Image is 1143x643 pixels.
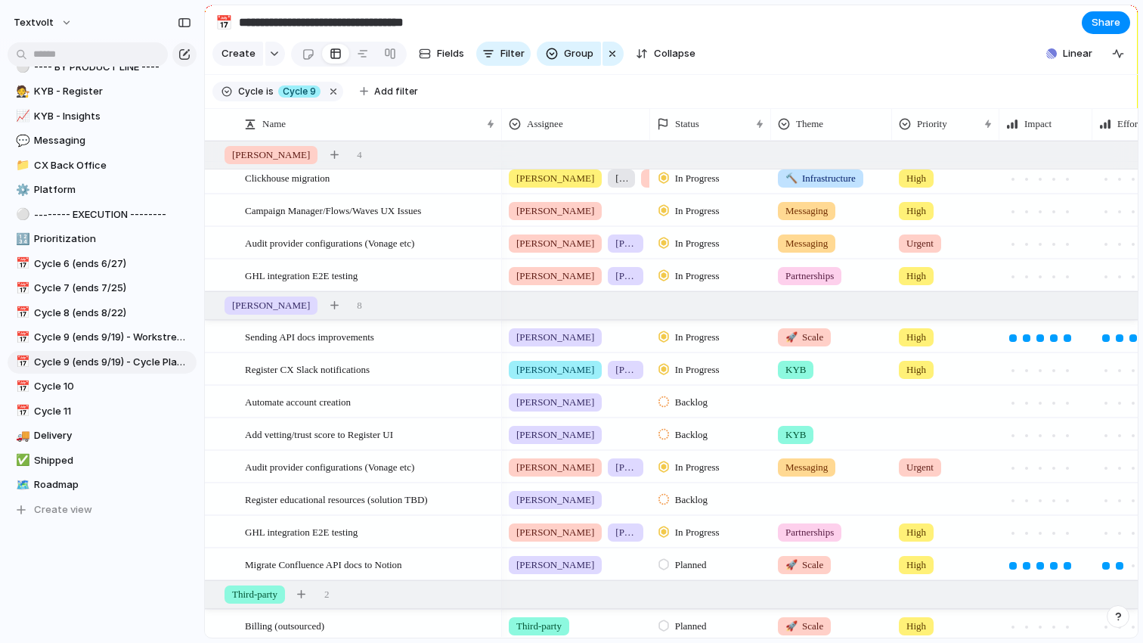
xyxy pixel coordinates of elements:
span: KYB [785,362,806,377]
button: ⚪ [14,207,29,222]
button: 🗺️ [14,477,29,492]
span: Add filter [374,85,418,98]
span: GHL integration E2E testing [245,523,358,540]
span: Priority [917,116,947,132]
div: 📅Cycle 11 [8,400,197,423]
span: CX Back Office [34,158,191,173]
span: Messaging [785,236,828,251]
span: Add vetting/trust score to Register UI [245,425,393,443]
button: ⚪ [14,60,29,75]
span: [PERSON_NAME] [516,427,594,443]
div: ⚪ [16,58,26,76]
span: [PERSON_NAME] [516,492,594,508]
span: In Progress [675,525,720,540]
span: Messaging [34,133,191,148]
span: In Progress [675,269,720,284]
span: [PERSON_NAME] [615,460,636,475]
span: textvolt [14,15,54,30]
span: 🚀 [785,559,798,570]
span: [PERSON_NAME] [232,298,310,313]
span: Audit provider configurations (Vonage etc) [245,458,414,475]
div: 📅Cycle 9 (ends 9/19) - Workstreams [8,326,197,349]
span: Shipped [34,453,191,468]
span: [PERSON_NAME] [615,236,636,251]
span: GHL integration E2E testing [245,266,358,284]
a: 🗺️Roadmap [8,474,197,496]
div: 📅 [16,255,26,272]
span: is [266,85,274,98]
span: KYB - Insights [34,109,191,124]
div: 📈KYB - Insights [8,105,197,128]
span: Register CX Slack notifications [245,360,370,377]
span: [PERSON_NAME] [516,171,594,186]
a: 📅Cycle 10 [8,375,197,398]
span: High [906,203,926,219]
div: 🚚 [16,427,26,445]
button: Fields [413,42,470,66]
button: 📈 [14,109,29,124]
span: High [906,269,926,284]
span: Group [564,46,593,61]
span: Share [1092,15,1120,30]
span: Messaging [785,203,828,219]
span: High [906,525,926,540]
div: 🔢Prioritization [8,228,197,250]
span: High [906,619,926,634]
span: -------- EXECUTION -------- [34,207,191,222]
span: Third-party [232,587,277,602]
span: [PERSON_NAME] [232,148,310,163]
button: 📅 [14,379,29,394]
a: ⚪-------- EXECUTION -------- [8,203,197,226]
span: Cycle 10 [34,379,191,394]
div: ⚪---- BY PRODUCT LINE ---- [8,56,197,79]
span: Impact [1024,116,1052,132]
span: Fields [437,46,464,61]
span: [PERSON_NAME] [615,269,636,284]
span: Automate account creation [245,393,351,410]
span: Linear [1063,46,1092,61]
button: Filter [476,42,531,66]
a: 📅Cycle 7 (ends 7/25) [8,277,197,300]
span: Planned [675,619,707,634]
span: Scale [785,330,823,345]
span: In Progress [675,362,720,377]
button: ✅ [14,453,29,468]
span: Cycle 9 [283,85,316,98]
button: ⚙️ [14,182,29,197]
div: 📅Cycle 8 (ends 8/22) [8,302,197,325]
span: Billing (outsourced) [245,617,324,634]
a: 🧑‍⚖️KYB - Register [8,80,197,103]
span: Cycle 11 [34,404,191,419]
a: 📅Cycle 6 (ends 6/27) [8,253,197,275]
span: Assignee [527,116,563,132]
span: [PERSON_NAME] [615,525,636,540]
span: Partnerships [785,525,834,540]
span: Name [262,116,286,132]
button: 📅 [14,281,29,296]
a: 🚚Delivery [8,424,197,447]
span: 🚀 [785,620,798,632]
a: ⚙️Platform [8,179,197,201]
span: Backlog [675,395,708,410]
span: Audit provider configurations (Vonage etc) [245,234,414,251]
span: [PERSON_NAME] [649,171,661,186]
span: Delivery [34,428,191,443]
button: Create view [8,499,197,521]
span: Cycle 7 (ends 7/25) [34,281,191,296]
div: 📅Cycle 9 (ends 9/19) - Cycle Planning [8,351,197,374]
button: 📅 [14,404,29,419]
span: 4 [357,148,362,163]
span: Scale [785,619,823,634]
button: 📁 [14,158,29,173]
span: In Progress [675,203,720,219]
span: [PERSON_NAME] [516,558,594,573]
div: ⚙️ [16,182,26,199]
button: textvolt [7,11,80,35]
span: Planned [675,558,707,573]
span: [PERSON_NAME] [516,236,594,251]
span: Collapse [654,46,695,61]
